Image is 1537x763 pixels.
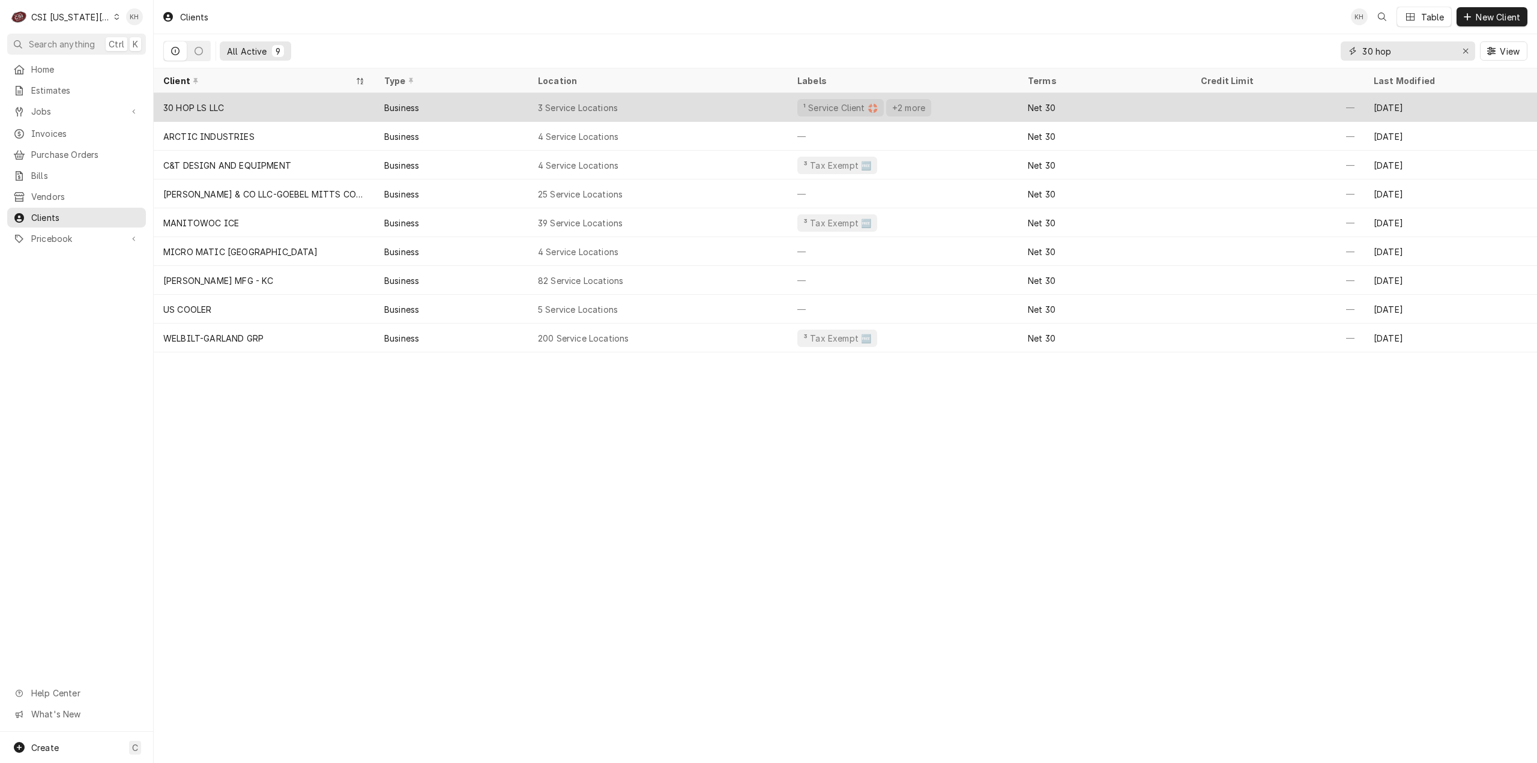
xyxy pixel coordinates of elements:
[1028,246,1055,258] div: Net 30
[384,332,419,345] div: Business
[7,34,146,55] button: Search anythingCtrlK
[1497,45,1522,58] span: View
[7,229,146,249] a: Go to Pricebook
[538,101,618,114] div: 3 Service Locations
[31,190,140,203] span: Vendors
[1480,41,1527,61] button: View
[788,295,1018,324] div: —
[1191,266,1364,295] div: —
[1028,101,1055,114] div: Net 30
[132,741,138,754] span: C
[31,211,140,224] span: Clients
[1191,295,1364,324] div: —
[1351,8,1368,25] div: KH
[1457,7,1527,26] button: New Client
[1028,217,1055,229] div: Net 30
[31,169,140,182] span: Bills
[384,188,419,201] div: Business
[11,8,28,25] div: C
[1362,41,1452,61] input: Keyword search
[109,38,124,50] span: Ctrl
[802,332,872,345] div: ³ Tax Exempt 🆓
[538,159,618,172] div: 4 Service Locations
[1191,93,1364,122] div: —
[384,246,419,258] div: Business
[163,159,291,172] div: C&T DESIGN AND EQUIPMENT
[29,38,95,50] span: Search anything
[802,217,872,229] div: ³ Tax Exempt 🆓
[384,159,419,172] div: Business
[538,303,618,316] div: 5 Service Locations
[797,74,1009,87] div: Labels
[1364,179,1537,208] div: [DATE]
[1364,151,1537,179] div: [DATE]
[538,246,618,258] div: 4 Service Locations
[31,687,139,699] span: Help Center
[1191,122,1364,151] div: —
[7,166,146,185] a: Bills
[31,127,140,140] span: Invoices
[163,246,318,258] div: MICRO MATIC [GEOGRAPHIC_DATA]
[133,38,138,50] span: K
[163,101,224,114] div: 30 HOP LS LLC
[31,63,140,76] span: Home
[7,683,146,703] a: Go to Help Center
[1364,208,1537,237] div: [DATE]
[31,232,122,245] span: Pricebook
[802,159,872,172] div: ³ Tax Exempt 🆓
[126,8,143,25] div: KH
[1372,7,1392,26] button: Open search
[7,187,146,207] a: Vendors
[538,332,629,345] div: 200 Service Locations
[163,130,255,143] div: ARCTIC INDUSTRIES
[7,704,146,724] a: Go to What's New
[788,237,1018,266] div: —
[1364,122,1537,151] div: [DATE]
[163,74,353,87] div: Client
[274,45,282,58] div: 9
[802,101,879,114] div: ¹ Service Client 🛟
[788,179,1018,208] div: —
[1473,11,1523,23] span: New Client
[1364,324,1537,352] div: [DATE]
[11,8,28,25] div: CSI Kansas City's Avatar
[538,188,623,201] div: 25 Service Locations
[7,145,146,164] a: Purchase Orders
[1191,237,1364,266] div: —
[1364,295,1537,324] div: [DATE]
[384,130,419,143] div: Business
[1364,93,1537,122] div: [DATE]
[384,303,419,316] div: Business
[126,8,143,25] div: Kelsey Hetlage's Avatar
[384,274,419,287] div: Business
[1191,179,1364,208] div: —
[163,188,365,201] div: [PERSON_NAME] & CO LLC-GOEBEL MITTS CONST
[538,74,778,87] div: Location
[1191,151,1364,179] div: —
[1201,74,1352,87] div: Credit Limit
[538,217,623,229] div: 39 Service Locations
[384,217,419,229] div: Business
[384,74,516,87] div: Type
[1028,303,1055,316] div: Net 30
[891,101,926,114] div: +2 more
[163,217,239,229] div: MANITOWOC ICE
[1028,332,1055,345] div: Net 30
[1028,159,1055,172] div: Net 30
[1191,208,1364,237] div: —
[1456,41,1475,61] button: Erase input
[31,148,140,161] span: Purchase Orders
[1364,266,1537,295] div: [DATE]
[31,84,140,97] span: Estimates
[788,122,1018,151] div: —
[1028,74,1179,87] div: Terms
[1191,324,1364,352] div: —
[7,80,146,100] a: Estimates
[163,274,274,287] div: [PERSON_NAME] MFG - KC
[31,743,59,753] span: Create
[1028,188,1055,201] div: Net 30
[1028,274,1055,287] div: Net 30
[1374,74,1525,87] div: Last Modified
[31,105,122,118] span: Jobs
[163,303,211,316] div: US COOLER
